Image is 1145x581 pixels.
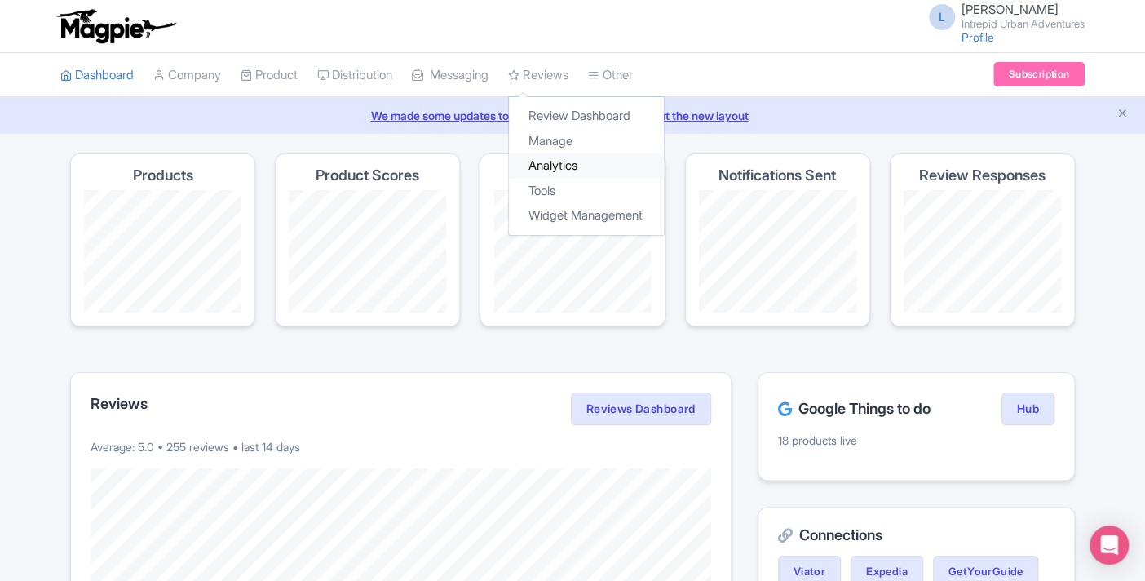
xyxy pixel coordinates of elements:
div: Open Intercom Messenger [1090,526,1129,565]
p: 18 products live [778,432,1054,449]
a: Messaging [412,53,489,98]
a: Company [153,53,221,98]
h2: Google Things to do [778,401,931,417]
a: Review Dashboard [509,104,664,129]
a: Reviews [508,53,568,98]
small: Intrepid Urban Adventures [962,19,1085,29]
span: L [929,4,955,30]
a: Dashboard [60,53,134,98]
button: Close announcement [1116,105,1129,124]
h4: Products [133,167,193,184]
h4: Notifications Sent [718,167,836,184]
a: L [PERSON_NAME] Intrepid Urban Adventures [919,3,1085,29]
a: Analytics [509,153,664,179]
a: We made some updates to the platform. Read more about the new layout [10,107,1135,124]
a: Tools [509,179,664,204]
a: Product [241,53,298,98]
a: Manage [509,129,664,154]
a: Distribution [317,53,392,98]
img: logo-ab69f6fb50320c5b225c76a69d11143b.png [52,8,179,44]
a: Other [588,53,633,98]
a: Subscription [993,62,1085,86]
h2: Connections [778,527,1054,543]
h2: Reviews [91,396,148,412]
a: Profile [962,30,994,44]
a: Widget Management [509,203,664,228]
a: Reviews Dashboard [571,393,711,425]
span: [PERSON_NAME] [962,2,1059,17]
a: Hub [1001,393,1054,425]
h4: Review Responses [919,167,1046,184]
p: Average: 5.0 • 255 reviews • last 14 days [91,438,711,455]
h4: Product Scores [316,167,419,184]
